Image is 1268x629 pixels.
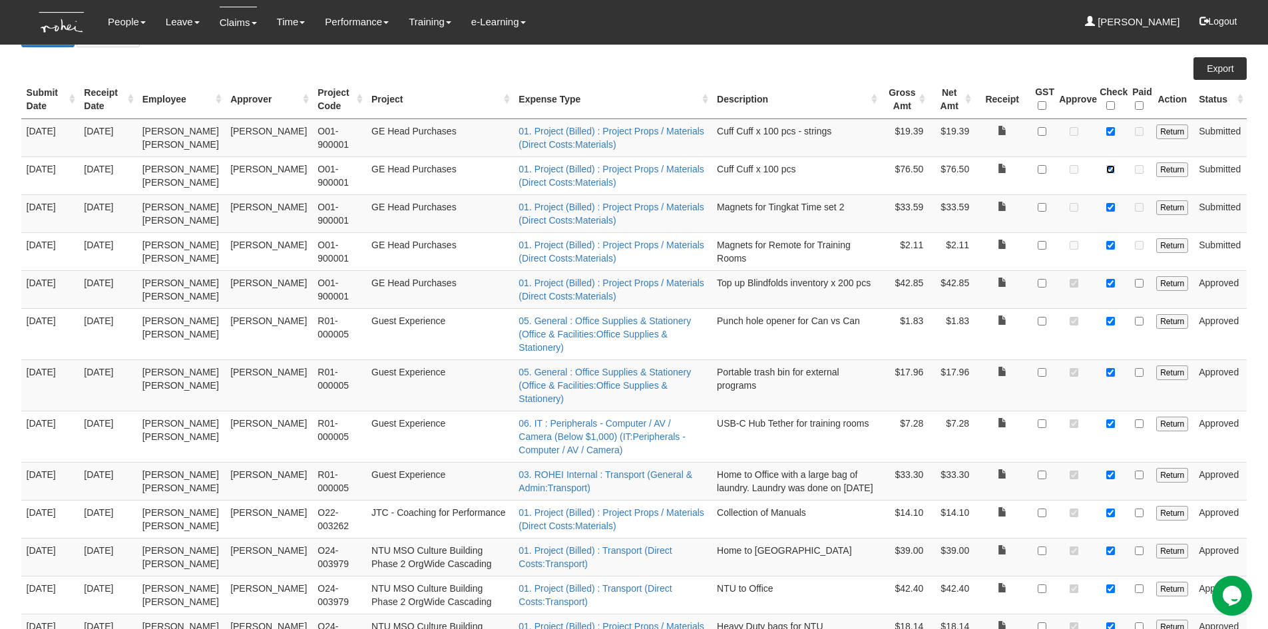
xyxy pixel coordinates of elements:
[1156,238,1188,253] input: Return
[79,576,136,614] td: [DATE]
[312,308,366,359] td: R01-000005
[312,500,366,538] td: O22-003262
[519,126,704,150] a: 01. Project (Billed) : Project Props / Materials (Direct Costs:Materials)
[519,164,704,188] a: 01. Project (Billed) : Project Props / Materials (Direct Costs:Materials)
[1193,308,1247,359] td: Approved
[929,411,974,462] td: $7.28
[21,576,79,614] td: [DATE]
[225,194,312,232] td: [PERSON_NAME]
[712,156,881,194] td: Cuff Cuff x 100 pcs
[225,308,312,359] td: [PERSON_NAME]
[1193,576,1247,614] td: Approved
[1030,80,1054,119] th: GST
[881,80,929,119] th: Gross Amt : activate to sort column ascending
[366,462,513,500] td: Guest Experience
[79,462,136,500] td: [DATE]
[366,194,513,232] td: GE Head Purchases
[1085,7,1180,37] a: [PERSON_NAME]
[137,576,225,614] td: [PERSON_NAME] [PERSON_NAME]
[366,118,513,156] td: GE Head Purchases
[519,240,704,264] a: 01. Project (Billed) : Project Props / Materials (Direct Costs:Materials)
[471,7,526,37] a: e-Learning
[1193,57,1247,80] a: Export
[166,7,200,37] a: Leave
[1193,411,1247,462] td: Approved
[881,156,929,194] td: $76.50
[929,156,974,194] td: $76.50
[1193,538,1247,576] td: Approved
[712,411,881,462] td: USB-C Hub Tether for training rooms
[881,500,929,538] td: $14.10
[137,270,225,308] td: [PERSON_NAME] [PERSON_NAME]
[929,232,974,270] td: $2.11
[712,232,881,270] td: Magnets for Remote for Training Rooms
[929,462,974,500] td: $33.30
[366,270,513,308] td: GE Head Purchases
[366,359,513,411] td: Guest Experience
[79,118,136,156] td: [DATE]
[929,576,974,614] td: $42.40
[1190,5,1247,37] button: Logout
[1156,276,1188,291] input: Return
[21,232,79,270] td: [DATE]
[712,462,881,500] td: Home to Office with a large bag of laundry. Laundry was done on [DATE]
[225,118,312,156] td: [PERSON_NAME]
[881,462,929,500] td: $33.30
[519,545,672,569] a: 01. Project (Billed) : Transport (Direct Costs:Transport)
[712,270,881,308] td: Top up Blindfolds inventory x 200 pcs
[21,462,79,500] td: [DATE]
[277,7,306,37] a: Time
[21,118,79,156] td: [DATE]
[137,80,225,119] th: Employee : activate to sort column ascending
[312,538,366,576] td: O24-003979
[519,418,686,455] a: 06. IT : Peripherals - Computer / AV / Camera (Below $1,000) (IT:Peripherals - Computer / AV / Ca...
[929,80,974,119] th: Net Amt : activate to sort column ascending
[21,194,79,232] td: [DATE]
[225,232,312,270] td: [PERSON_NAME]
[79,194,136,232] td: [DATE]
[225,156,312,194] td: [PERSON_NAME]
[366,80,513,119] th: Project : activate to sort column ascending
[1193,118,1247,156] td: Submitted
[225,359,312,411] td: [PERSON_NAME]
[137,194,225,232] td: [PERSON_NAME] [PERSON_NAME]
[1156,162,1188,177] input: Return
[21,80,79,119] th: Submit Date : activate to sort column ascending
[366,500,513,538] td: JTC - Coaching for Performance
[312,270,366,308] td: O01-900001
[79,80,136,119] th: Receipt Date : activate to sort column ascending
[712,308,881,359] td: Punch hole opener for Can vs Can
[881,576,929,614] td: $42.40
[108,7,146,37] a: People
[79,411,136,462] td: [DATE]
[225,270,312,308] td: [PERSON_NAME]
[79,270,136,308] td: [DATE]
[225,500,312,538] td: [PERSON_NAME]
[929,194,974,232] td: $33.59
[1151,80,1193,119] th: Action
[79,538,136,576] td: [DATE]
[1156,582,1188,596] input: Return
[21,308,79,359] td: [DATE]
[1156,506,1188,521] input: Return
[974,80,1030,119] th: Receipt
[881,359,929,411] td: $17.96
[929,308,974,359] td: $1.83
[1193,80,1247,119] th: Status : activate to sort column ascending
[312,194,366,232] td: O01-900001
[366,232,513,270] td: GE Head Purchases
[1156,417,1188,431] input: Return
[79,359,136,411] td: [DATE]
[881,308,929,359] td: $1.83
[366,411,513,462] td: Guest Experience
[519,507,704,531] a: 01. Project (Billed) : Project Props / Materials (Direct Costs:Materials)
[519,583,672,607] a: 01. Project (Billed) : Transport (Direct Costs:Transport)
[1094,80,1127,119] th: Check
[712,576,881,614] td: NTU to Office
[137,118,225,156] td: [PERSON_NAME] [PERSON_NAME]
[1054,80,1094,119] th: Approve
[1193,232,1247,270] td: Submitted
[21,156,79,194] td: [DATE]
[1193,270,1247,308] td: Approved
[312,118,366,156] td: O01-900001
